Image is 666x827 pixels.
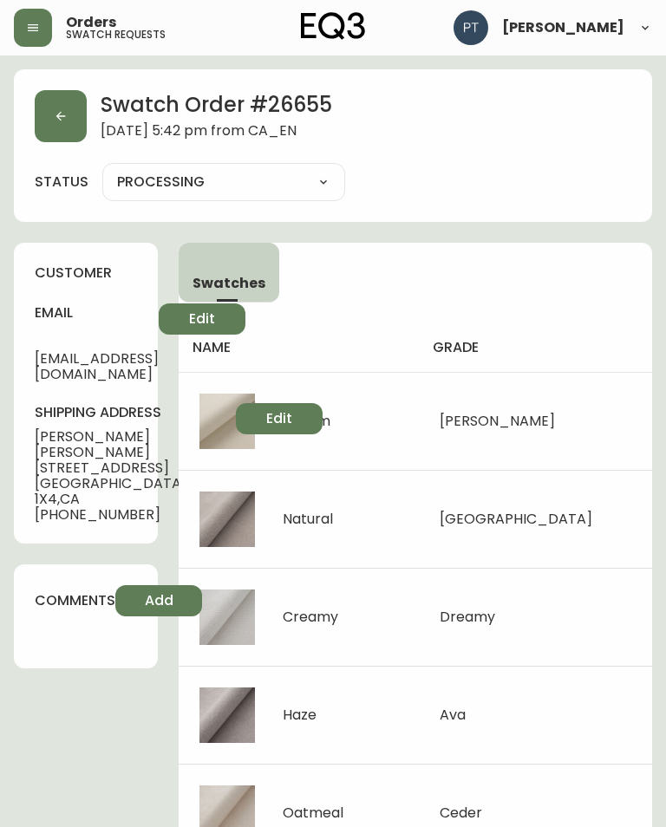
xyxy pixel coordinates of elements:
[283,511,333,527] div: Natural
[189,309,215,329] span: Edit
[193,338,405,357] h4: name
[236,403,323,434] button: Edit
[199,687,255,743] img: ccb906c6-3c9c-46aa-a9f5-742c37e2cea8.jpg-thumb.jpg
[283,805,343,821] div: Oatmeal
[283,707,317,723] div: Haze
[454,10,488,45] img: 986dcd8e1aab7847125929f325458823
[35,351,159,382] span: [EMAIL_ADDRESS][DOMAIN_NAME]
[35,460,236,476] span: [STREET_ADDRESS]
[440,411,555,431] span: [PERSON_NAME]
[440,803,482,823] span: Ceder
[145,591,173,610] span: Add
[35,507,236,523] span: [PHONE_NUMBER]
[35,429,236,460] span: [PERSON_NAME] [PERSON_NAME]
[502,21,624,35] span: [PERSON_NAME]
[35,173,88,192] label: status
[35,476,236,507] span: [GEOGRAPHIC_DATA] , NS , B3N 1X4 , CA
[35,264,137,283] h4: customer
[35,303,159,322] h4: email
[101,90,332,123] h2: Swatch Order # 26655
[101,123,332,142] span: [DATE] 5:42 pm from CA_EN
[66,16,116,29] span: Orders
[283,413,330,429] div: Cream
[440,705,466,725] span: Ava
[199,394,255,449] img: d55317d4-c39c-4e5e-a651-d001d75d25ce.jpg-thumb.jpg
[35,403,236,422] h4: shipping address
[440,607,495,627] span: Dreamy
[283,609,338,625] div: Creamy
[433,338,638,357] h4: grade
[115,585,202,616] button: Add
[159,303,245,335] button: Edit
[199,589,255,645] img: 2deccdd6-977f-4478-999a-3bd04d9f85ed.jpg-thumb.jpg
[440,509,592,529] span: [GEOGRAPHIC_DATA]
[301,12,365,40] img: logo
[199,492,255,547] img: f3399b51-7497-414d-b6b8-9cf3d7594003.jpg-thumb.jpg
[66,29,166,40] h5: swatch requests
[266,409,292,428] span: Edit
[35,591,115,610] h4: comments
[193,274,265,292] span: Swatches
